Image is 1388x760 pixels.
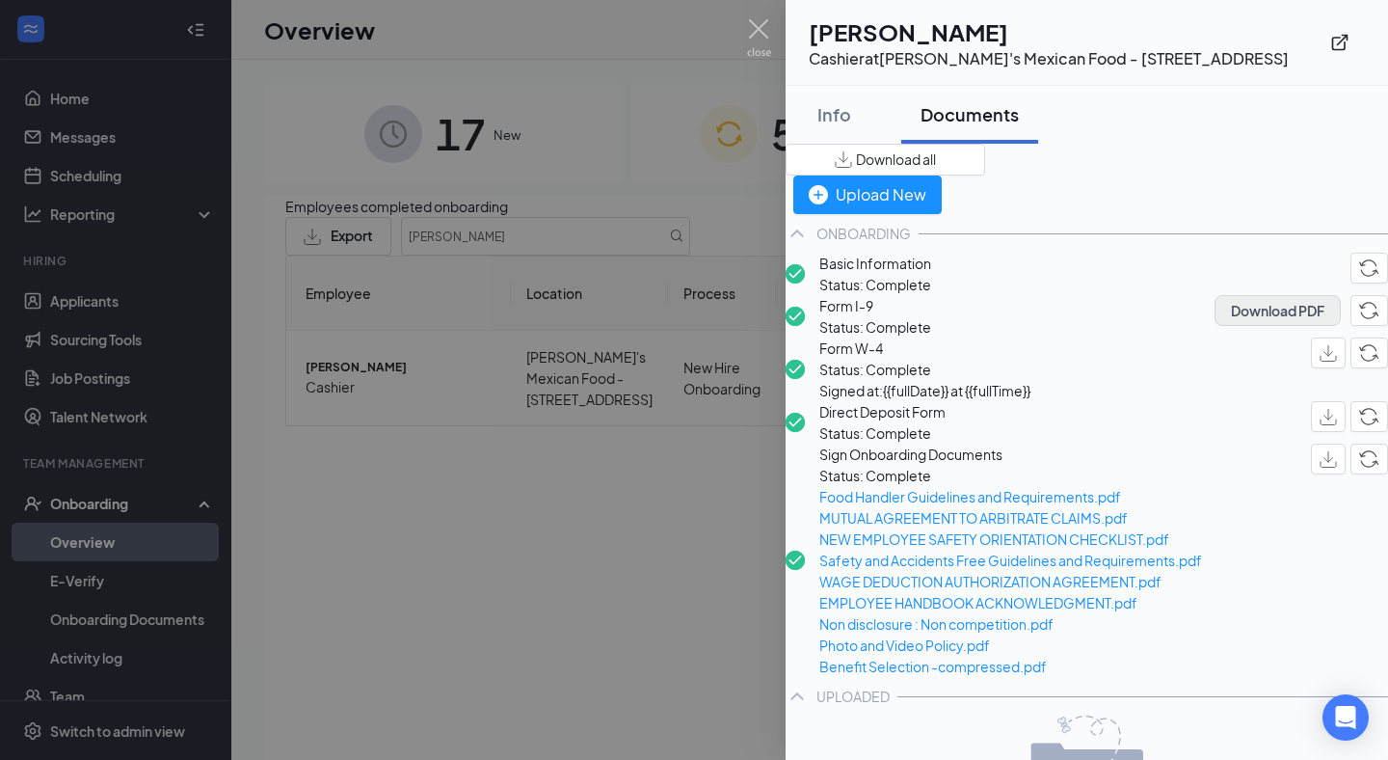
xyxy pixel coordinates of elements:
[786,144,985,176] button: Download all
[819,592,1202,613] a: EMPLOYEE HANDBOOK ACKNOWLEDGMENT.pdf
[819,507,1202,529] a: MUTUAL AGREEMENT TO ARBITRATE CLAIMS.pdf
[819,295,931,316] span: Form I-9
[819,465,1202,486] span: Status: Complete
[816,224,911,243] div: ONBOARDING
[786,685,809,708] svg: ChevronUp
[1330,33,1349,52] svg: ExternalLink
[805,102,863,126] div: Info
[819,359,1030,380] span: Status: Complete
[819,253,931,274] span: Basic Information
[819,422,946,444] span: Status: Complete
[921,102,1019,126] div: Documents
[856,149,936,170] span: Download all
[809,15,1289,48] h1: [PERSON_NAME]
[819,571,1202,592] a: WAGE DEDUCTION AUTHORIZATION AGREEMENT.pdf
[819,529,1202,550] a: NEW EMPLOYEE SAFETY ORIENTATION CHECKLIST.pdf
[816,687,890,706] div: UPLOADED
[819,380,1030,401] span: Signed at: {{fullDate}} at {{fullTime}}
[786,222,809,245] svg: ChevronUp
[809,48,1289,69] div: Cashier at [PERSON_NAME]'s Mexican Food - [STREET_ADDRESS]
[1322,694,1369,741] div: Open Intercom Messenger
[819,635,1202,656] a: Photo and Video Policy.pdf
[819,274,931,295] span: Status: Complete
[1214,295,1341,326] button: Download PDF
[809,182,926,206] div: Upload New
[793,176,942,214] button: Upload New
[819,656,1202,677] a: Benefit Selection -compressed.pdf
[819,338,1030,359] span: Form W-4
[819,316,931,338] span: Status: Complete
[1330,25,1365,60] button: ExternalLink
[819,401,946,422] span: Direct Deposit Form
[819,444,1202,465] span: Sign Onboarding Documents
[819,613,1202,635] a: Non disclosure : Non competition.pdf
[819,550,1202,571] a: Safety and Accidents Free Guidelines and Requirements.pdf
[819,486,1202,507] a: Food Handler Guidelines and Requirements.pdf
